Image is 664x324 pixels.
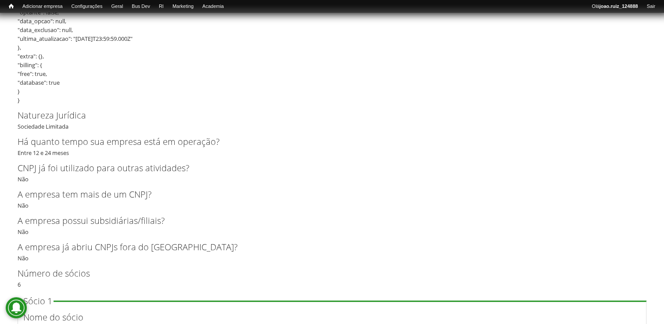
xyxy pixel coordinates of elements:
[18,267,632,280] label: Número de sócios
[18,162,646,184] div: Não
[18,267,646,289] div: 6
[18,188,646,210] div: Não
[18,162,632,175] label: CNPJ já foi utilizado para outras atividades?
[18,241,646,263] div: Não
[67,2,107,11] a: Configurações
[18,188,632,201] label: A empresa tem mais de um CNPJ?
[168,2,198,11] a: Marketing
[4,2,18,11] a: Início
[18,214,646,236] div: Não
[587,2,642,11] a: Olájoao.ruiz_124888
[127,2,154,11] a: Bus Dev
[23,295,52,307] span: Sócio 1
[198,2,228,11] a: Academia
[9,3,14,9] span: Início
[18,214,632,227] label: A empresa possui subsidiárias/filiais?
[154,2,168,11] a: RI
[23,311,626,324] label: Nome do sócio
[642,2,660,11] a: Sair
[107,2,127,11] a: Geral
[18,135,632,148] label: Há quanto tempo sua empresa está em operação?
[18,109,632,122] label: Natureza Jurídica
[18,109,646,131] div: Sociedade Limitada
[18,241,632,254] label: A empresa já abriu CNPJs fora do [GEOGRAPHIC_DATA]?
[18,135,646,157] div: Entre 12 e 24 meses
[599,4,638,9] strong: joao.ruiz_124888
[18,2,67,11] a: Adicionar empresa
